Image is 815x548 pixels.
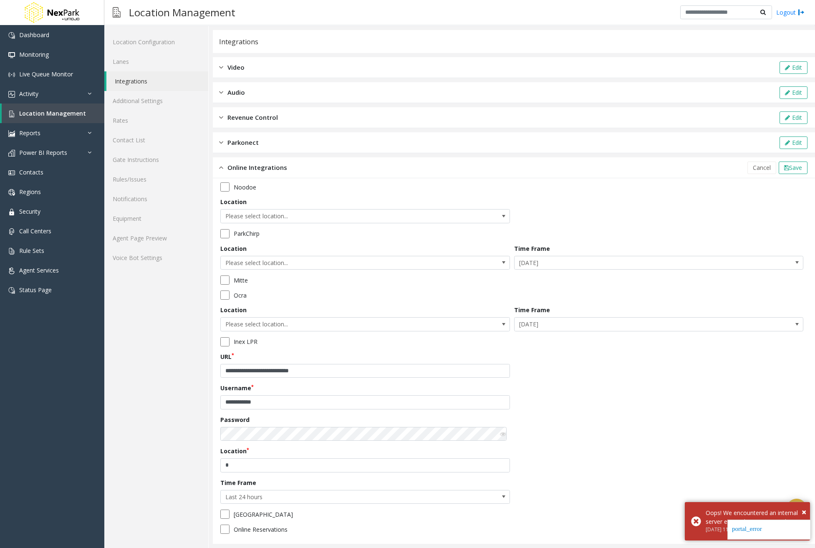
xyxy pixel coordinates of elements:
[220,306,247,314] label: Location
[220,256,510,270] span: NO DATA FOUND
[104,248,208,268] a: Voice Bot Settings
[234,183,256,192] label: Noodoe
[220,209,510,223] span: NO DATA FOUND
[220,415,250,424] label: Password
[776,8,805,17] a: Logout
[8,189,15,196] img: 'icon'
[106,71,208,91] a: Integrations
[104,209,208,228] a: Equipment
[104,169,208,189] a: Rules/Issues
[219,36,258,47] div: Integrations
[798,8,805,17] img: logout
[234,510,293,519] label: [GEOGRAPHIC_DATA]
[227,163,287,172] span: Online Integrations
[514,306,550,314] label: Time Frame
[19,168,43,176] span: Contacts
[104,32,208,52] a: Location Configuration
[227,138,259,147] span: Parkonect
[113,2,121,23] img: pageIcon
[19,266,59,274] span: Agent Services
[221,490,452,504] span: Last 24 hours
[2,104,104,123] a: Location Management
[19,51,49,58] span: Monitoring
[19,70,73,78] span: Live Queue Monitor
[19,286,52,294] span: Status Page
[8,287,15,294] img: 'icon'
[220,352,234,361] label: URL
[789,164,802,172] span: Save
[219,63,223,72] img: closed
[515,318,745,331] span: [DATE]
[104,130,208,150] a: Contact List
[220,197,247,206] label: Location
[753,164,771,172] span: Cancel
[227,63,245,72] span: Video
[19,109,86,117] span: Location Management
[220,384,254,392] label: Username
[125,2,240,23] h3: Location Management
[802,506,806,518] span: ×
[8,71,15,78] img: 'icon'
[514,244,550,253] label: Time Frame
[221,318,452,331] span: Please select location...
[221,256,452,270] span: Please select location...
[220,478,256,487] label: Time Frame
[706,508,804,526] div: Oops! We encountered an internal server error. Please try again later.
[234,337,257,346] label: Inex LPR
[104,228,208,248] a: Agent Page Preview
[221,210,452,223] span: Please select location...
[104,111,208,130] a: Rates
[234,229,260,238] label: ParkChirp
[802,506,806,518] button: Close
[780,136,807,149] button: Edit
[8,268,15,274] img: 'icon'
[8,130,15,137] img: 'icon'
[220,244,247,253] label: Location
[779,162,807,174] button: Save
[19,247,44,255] span: Rule Sets
[219,113,223,122] img: closed
[8,32,15,39] img: 'icon'
[104,189,208,209] a: Notifications
[8,150,15,157] img: 'icon'
[515,256,745,270] span: [DATE]
[104,91,208,111] a: Additional Settings
[234,291,247,300] label: Ocra
[104,52,208,71] a: Lanes
[732,524,806,535] div: portal_error
[19,227,51,235] span: Call Centers
[227,88,245,97] span: Audio
[19,188,41,196] span: Regions
[219,88,223,97] img: closed
[780,86,807,99] button: Edit
[219,163,223,172] img: opened
[8,248,15,255] img: 'icon'
[220,447,249,455] label: Location
[747,162,776,174] button: Cancel
[19,31,49,39] span: Dashboard
[780,111,807,124] button: Edit
[227,113,278,122] span: Revenue Control
[234,276,248,285] label: Mitte
[8,52,15,58] img: 'icon'
[8,91,15,98] img: 'icon'
[104,150,208,169] a: Gate Instructions
[234,525,288,534] label: Online Reservations
[19,90,38,98] span: Activity
[19,129,40,137] span: Reports
[219,138,223,147] img: closed
[780,61,807,74] button: Edit
[19,207,40,215] span: Security
[8,169,15,176] img: 'icon'
[8,209,15,215] img: 'icon'
[706,526,804,533] div: [DATE] 11:28:11 GMT
[8,228,15,235] img: 'icon'
[19,149,67,157] span: Power BI Reports
[8,111,15,117] img: 'icon'
[220,317,510,331] span: NO DATA FOUND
